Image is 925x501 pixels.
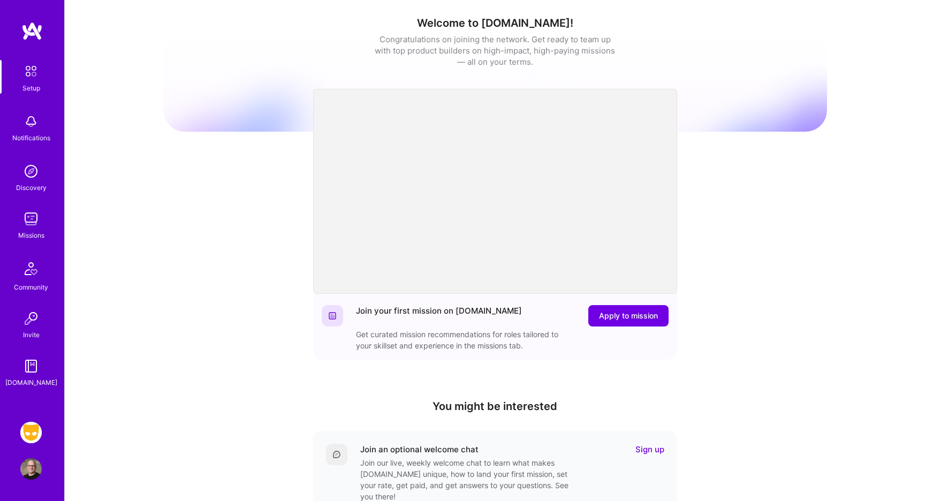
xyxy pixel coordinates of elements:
img: Website [328,312,337,320]
div: Notifications [12,132,50,143]
a: Grindr: Mobile + BE + Cloud [18,422,44,443]
img: Grindr: Mobile + BE + Cloud [20,422,42,443]
img: bell [20,111,42,132]
div: Missions [18,230,44,241]
img: teamwork [20,208,42,230]
h1: Welcome to [DOMAIN_NAME]! [163,17,827,29]
div: Setup [22,82,40,94]
button: Apply to mission [588,305,669,327]
img: Community [18,256,44,282]
a: Sign up [635,444,664,455]
span: Apply to mission [599,310,658,321]
div: Invite [23,329,40,340]
img: guide book [20,355,42,377]
div: Congratulations on joining the network. Get ready to team up with top product builders on high-im... [375,34,616,67]
div: Get curated mission recommendations for roles tailored to your skillset and experience in the mis... [356,329,570,351]
img: User Avatar [20,458,42,480]
h4: You might be interested [313,400,677,413]
img: Invite [20,308,42,329]
img: setup [20,60,42,82]
div: Discovery [16,182,47,193]
div: Community [14,282,48,293]
img: Comment [332,450,341,459]
img: logo [21,21,43,41]
img: discovery [20,161,42,182]
a: User Avatar [18,458,44,480]
iframe: video [313,89,677,294]
div: Join your first mission on [DOMAIN_NAME] [356,305,522,327]
div: [DOMAIN_NAME] [5,377,57,388]
div: Join an optional welcome chat [360,444,479,455]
